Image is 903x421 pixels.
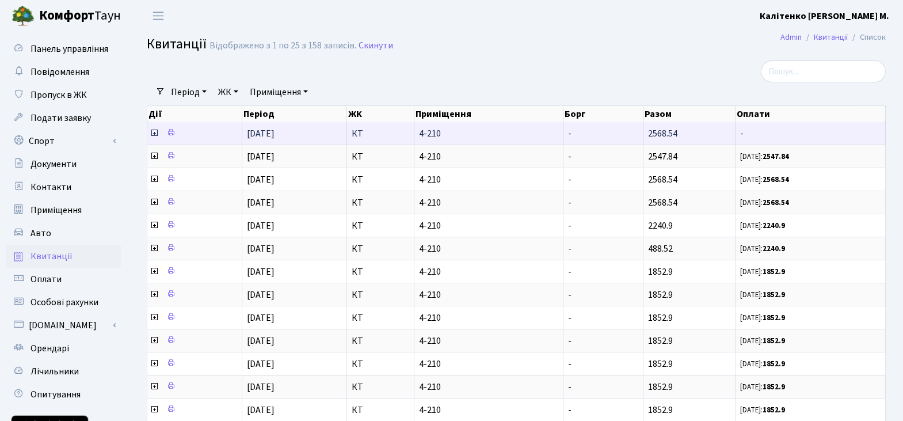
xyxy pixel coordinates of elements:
a: Подати заявку [6,107,121,130]
span: 4-210 [419,336,559,346]
b: 2568.54 [763,175,789,185]
span: 4-210 [419,198,559,207]
span: 1852.9 [648,312,673,324]
span: Подати заявку [31,112,91,124]
a: Скинути [359,40,393,51]
a: Орендарі [6,337,121,360]
span: Приміщення [31,204,82,217]
span: - [568,289,571,301]
span: КТ [352,198,409,207]
span: [DATE] [247,404,275,416]
span: Лічильники [31,365,79,378]
a: Панель управління [6,37,121,60]
nav: breadcrumb [763,25,903,50]
a: Оплати [6,268,121,291]
span: Контакти [31,181,71,194]
span: 1852.9 [648,335,673,347]
span: КТ [352,129,409,138]
span: КТ [352,359,409,369]
span: КТ [352,405,409,415]
span: 1852.9 [648,404,673,416]
b: Калітенко [PERSON_NAME] М. [760,10,889,22]
span: 4-210 [419,405,559,415]
span: [DATE] [247,196,275,209]
th: Оплати [736,106,886,122]
span: КТ [352,267,409,276]
span: - [740,129,881,138]
span: [DATE] [247,335,275,347]
a: Авто [6,222,121,245]
span: 4-210 [419,244,559,253]
span: - [568,196,571,209]
span: Панель управління [31,43,108,55]
span: - [568,150,571,163]
a: Квитанції [6,245,121,268]
a: Контакти [6,176,121,199]
span: КТ [352,336,409,346]
small: [DATE]: [740,267,785,277]
th: Приміщення [414,106,564,122]
small: [DATE]: [740,405,785,415]
span: 1852.9 [648,266,673,278]
span: [DATE] [247,173,275,186]
th: ЖК [347,106,414,122]
span: 4-210 [419,221,559,230]
input: Пошук... [761,60,886,82]
a: Приміщення [6,199,121,222]
span: - [568,358,571,370]
b: 1852.9 [763,267,785,277]
th: Період [242,106,347,122]
div: Відображено з 1 по 25 з 158 записів. [209,40,356,51]
span: [DATE] [247,219,275,232]
span: 1852.9 [648,289,673,301]
span: - [568,312,571,324]
span: 2568.54 [648,173,677,186]
span: 2240.9 [648,219,673,232]
b: 2240.9 [763,244,785,254]
span: - [568,173,571,186]
span: [DATE] [247,289,275,301]
th: Борг [563,106,643,122]
span: - [568,335,571,347]
span: 4-210 [419,313,559,323]
a: Документи [6,153,121,176]
span: КТ [352,290,409,299]
li: Список [848,31,886,44]
a: Калітенко [PERSON_NAME] М. [760,9,889,23]
span: КТ [352,152,409,161]
span: КТ [352,382,409,392]
span: 1852.9 [648,381,673,393]
span: - [568,266,571,278]
th: Разом [643,106,736,122]
small: [DATE]: [740,313,785,323]
span: [DATE] [247,312,275,324]
span: Особові рахунки [31,296,98,309]
span: [DATE] [247,266,275,278]
small: [DATE]: [740,359,785,369]
span: - [568,404,571,416]
span: Пропуск в ЖК [31,89,87,101]
span: Квитанції [31,250,73,263]
b: 1852.9 [763,290,785,300]
span: Таун [39,6,121,26]
span: - [568,381,571,393]
span: 1852.9 [648,358,673,370]
small: [DATE]: [740,151,789,162]
span: КТ [352,175,409,184]
a: Спорт [6,130,121,153]
span: - [568,242,571,255]
span: [DATE] [247,127,275,140]
span: 2547.84 [648,150,677,163]
a: Повідомлення [6,60,121,84]
span: 4-210 [419,290,559,299]
span: Квитанції [147,34,207,54]
span: Оплати [31,273,62,286]
span: Орендарі [31,342,69,355]
span: [DATE] [247,150,275,163]
small: [DATE]: [740,221,785,231]
b: 1852.9 [763,313,785,323]
b: Комфорт [39,6,94,25]
a: Опитування [6,383,121,406]
span: 4-210 [419,382,559,392]
span: Опитування [31,388,81,401]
